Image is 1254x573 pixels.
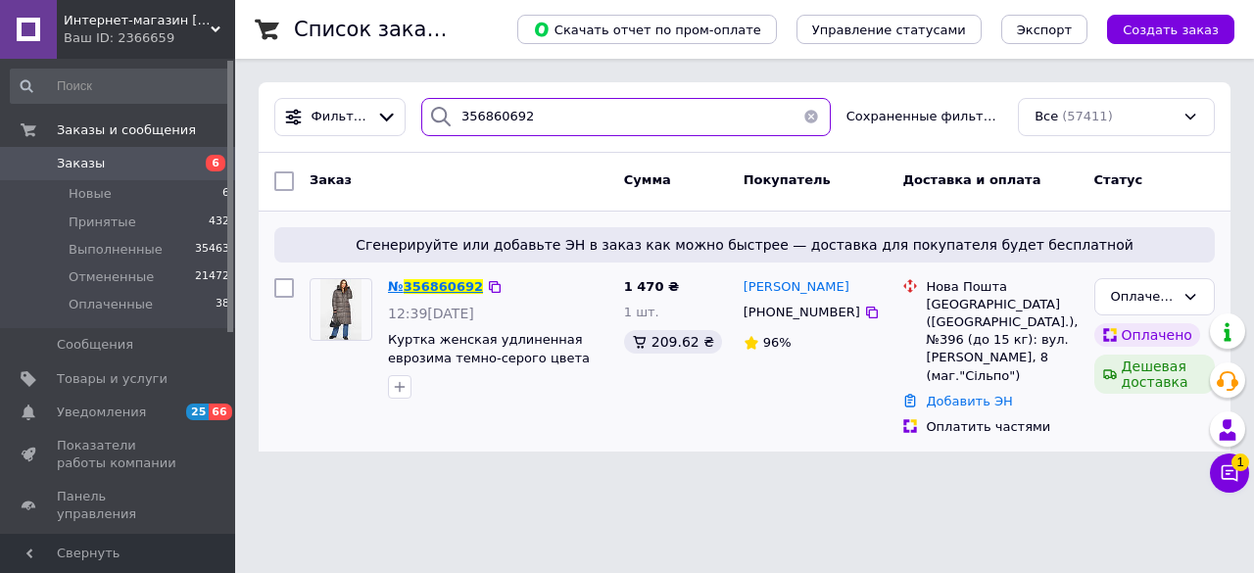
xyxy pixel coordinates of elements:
span: 356860692 [404,279,483,294]
span: Показатели работы компании [57,437,181,472]
span: Фильтры [312,108,369,126]
span: 6 [206,155,225,171]
span: 12:39[DATE] [388,306,474,321]
span: Управление статусами [812,23,966,37]
span: Заказ [310,172,352,187]
img: Фото товару [320,279,362,340]
button: Создать заказ [1107,15,1234,44]
span: Принятые [69,214,136,231]
span: Сгенерируйте или добавьте ЭН в заказ как можно быстрее — доставка для покупателя будет бесплатной [282,235,1207,255]
span: Интернет-магазин Minimalka.com - минимальные цены на одежду и обувь, нижнее белье и другие товары [64,12,211,29]
button: Экспорт [1001,15,1087,44]
div: Оплаченный [1111,287,1175,308]
span: 38 [216,296,229,313]
span: 96% [763,335,792,350]
span: 1 470 ₴ [624,279,679,294]
div: Нова Пошта [926,278,1078,296]
span: Товары и услуги [57,370,168,388]
span: 25 [186,404,209,420]
span: 1 шт. [624,305,659,319]
span: Выполненные [69,241,163,259]
button: Управление статусами [796,15,982,44]
div: 209.62 ₴ [624,330,722,354]
span: Сумма [624,172,671,187]
span: [PHONE_NUMBER] [744,305,860,319]
div: Оплачено [1094,323,1200,347]
span: 21472 [195,268,229,286]
span: Оплаченные [69,296,153,313]
span: Экспорт [1017,23,1072,37]
a: [PERSON_NAME] [744,278,849,297]
span: Покупатель [744,172,831,187]
h1: Список заказов [294,18,462,41]
span: (57411) [1062,109,1113,123]
span: № [388,279,404,294]
span: Сообщения [57,336,133,354]
span: 432 [209,214,229,231]
span: Сохраненные фильтры: [846,108,1002,126]
span: Новые [69,185,112,203]
span: Создать заказ [1123,23,1219,37]
div: Ваш ID: 2366659 [64,29,235,47]
span: Панель управления [57,488,181,523]
span: Отмененные [69,268,154,286]
span: [PERSON_NAME] [744,279,849,294]
span: Статус [1094,172,1143,187]
button: Чат с покупателем1 [1210,454,1249,493]
span: 1 [1231,454,1249,471]
span: Доставка и оплата [902,172,1040,187]
button: Очистить [792,98,831,136]
div: Дешевая доставка [1094,355,1215,394]
div: Оплатить частями [926,418,1078,436]
a: Добавить ЭН [926,394,1012,408]
span: 6 [222,185,229,203]
span: Все [1035,108,1058,126]
input: Поиск по номеру заказа, ФИО покупателя, номеру телефона, Email, номеру накладной [421,98,831,136]
span: 66 [209,404,231,420]
a: Фото товару [310,278,372,341]
span: 35463 [195,241,229,259]
button: Скачать отчет по пром-оплате [517,15,777,44]
input: Поиск [10,69,231,104]
a: Создать заказ [1087,22,1234,36]
span: Скачать отчет по пром-оплате [533,21,761,38]
div: [GEOGRAPHIC_DATA] ([GEOGRAPHIC_DATA].), №396 (до 15 кг): вул. [PERSON_NAME], 8 (маг."Сільпо") [926,296,1078,385]
a: №356860692 [388,279,483,294]
a: Куртка женская удлиненная еврозима темно-серого цвета 195801M [388,332,590,383]
span: Заказы и сообщения [57,121,196,139]
span: Уведомления [57,404,146,421]
span: Заказы [57,155,105,172]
